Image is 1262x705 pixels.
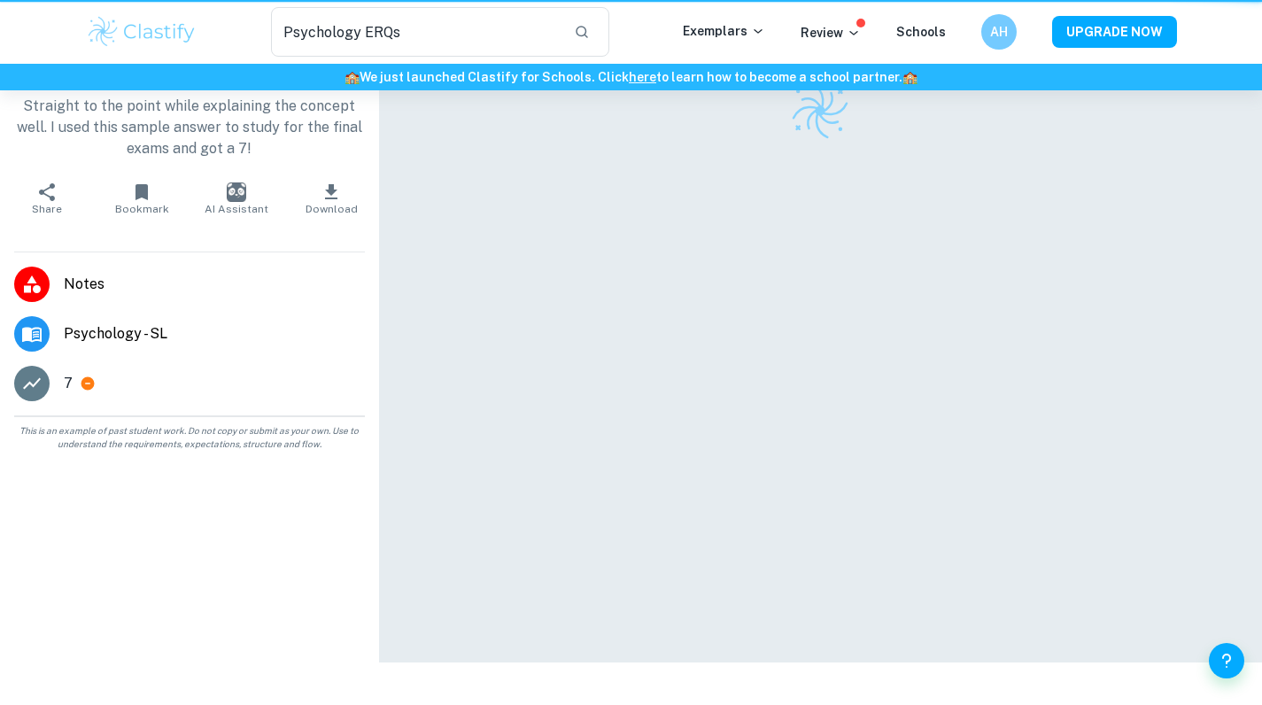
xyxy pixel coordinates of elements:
img: AI Assistant [227,182,246,202]
p: Exemplars [683,21,765,41]
button: AH [981,14,1017,50]
span: 🏫 [345,70,360,84]
a: here [629,70,656,84]
span: Share [32,203,62,215]
span: Notes [64,274,365,295]
h6: AH [988,22,1009,42]
button: Bookmark [95,174,190,223]
span: Bookmark [115,203,169,215]
button: Download [284,174,379,223]
button: AI Assistant [190,174,284,223]
img: Clastify logo [789,80,851,142]
span: This is an example of past student work. Do not copy or submit as your own. Use to understand the... [7,424,372,451]
p: Review [801,23,861,43]
span: 🏫 [902,70,917,84]
p: 7 [64,373,73,394]
span: AI Assistant [205,203,268,215]
span: Psychology - SL [64,323,365,345]
button: UPGRADE NOW [1052,16,1177,48]
span: Download [306,203,358,215]
button: Help and Feedback [1209,643,1244,678]
input: Search for any exemplars... [271,7,561,57]
a: Schools [896,25,946,39]
h6: We just launched Clastify for Schools. Click to learn how to become a school partner. [4,67,1258,87]
img: Clastify logo [86,14,198,50]
p: Straight to the point while explaining the concept well. I used this sample answer to study for t... [14,96,365,159]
